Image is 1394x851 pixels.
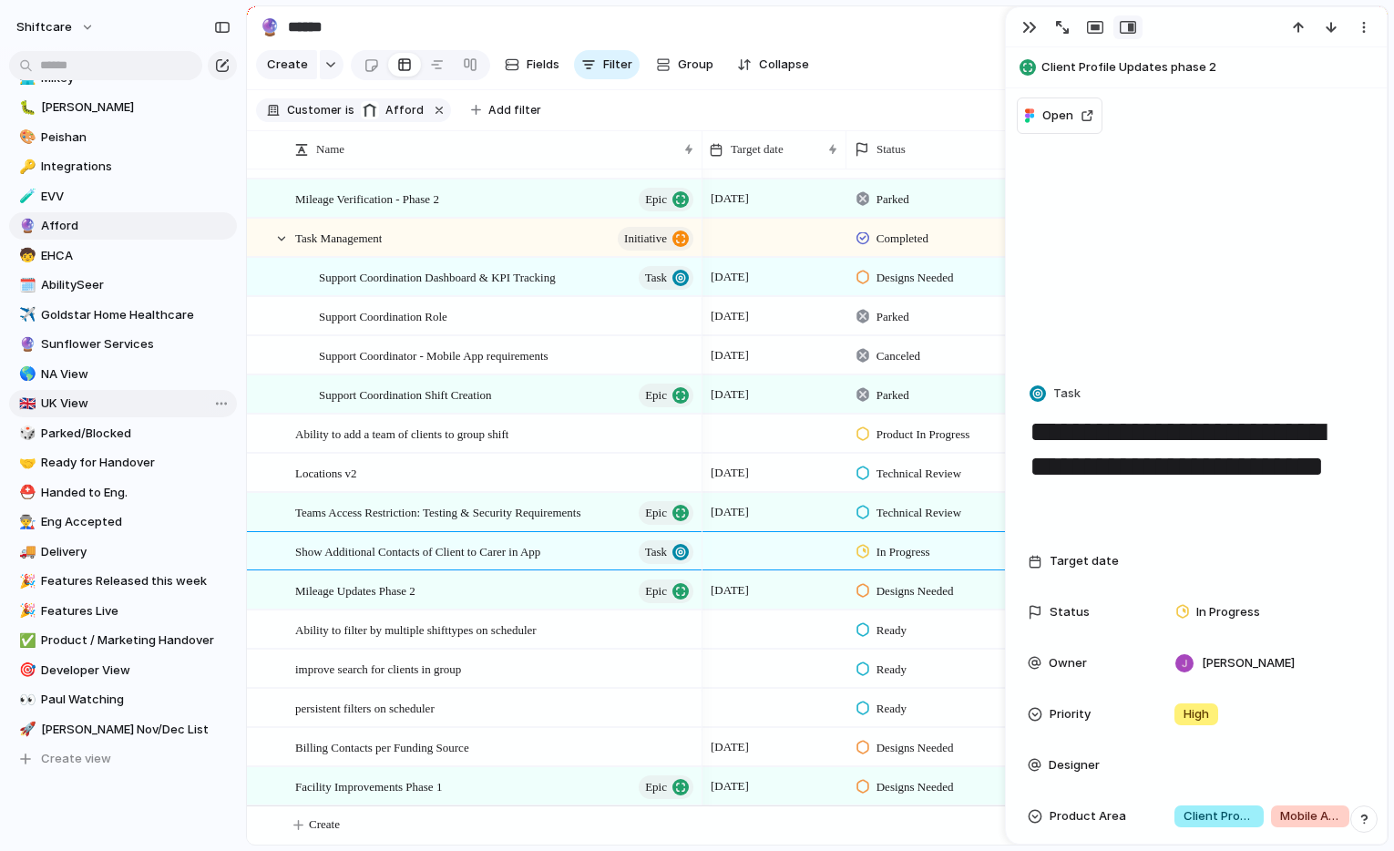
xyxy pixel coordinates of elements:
[647,50,723,79] button: Group
[9,212,237,240] a: 🔮Afford
[319,384,492,405] span: Support Coordination Shift Creation
[706,736,753,758] span: [DATE]
[309,815,340,834] span: Create
[706,305,753,327] span: [DATE]
[19,275,32,296] div: 🗓️
[295,423,508,444] span: Ability to add a team of clients to group shift
[706,775,753,797] span: [DATE]
[618,227,693,251] button: initiative
[706,266,753,288] span: [DATE]
[460,97,552,123] button: Add filter
[645,187,667,212] span: Epic
[19,600,32,621] div: 🎉
[9,479,237,507] div: ⛑️Handed to Eng.
[9,716,237,743] a: 🚀[PERSON_NAME] Nov/Dec List
[295,540,540,561] span: Show Additional Contacts of Client to Carer in App
[295,619,537,640] span: Ability to filter by multiple shifttypes on scheduler
[295,188,439,209] span: Mileage Verification - Phase 2
[1049,756,1100,774] span: Designer
[1202,654,1295,672] span: [PERSON_NAME]
[706,579,753,601] span: [DATE]
[41,721,231,739] span: [PERSON_NAME] Nov/Dec List
[16,365,35,384] button: 🌎
[41,572,231,590] span: Features Released this week
[16,721,35,739] button: 🚀
[19,334,32,355] div: 🔮
[678,56,713,74] span: Group
[730,50,816,79] button: Collapse
[9,124,237,151] a: 🎨Peishan
[876,504,961,522] span: Technical Review
[41,335,231,354] span: Sunflower Services
[41,188,231,206] span: EVV
[295,658,461,679] span: improve search for clients in group
[16,69,35,87] button: 👨‍💻
[16,306,35,324] button: ✈️
[624,226,667,251] span: initiative
[9,153,237,180] a: 🔑Integrations
[639,501,693,525] button: Epic
[9,361,237,388] div: 🌎NA View
[876,140,906,159] span: Status
[255,13,284,42] button: 🔮
[19,423,32,444] div: 🎲
[9,657,237,684] div: 🎯Developer View
[876,621,907,640] span: Ready
[19,719,32,740] div: 🚀
[16,335,35,354] button: 🔮
[16,217,35,235] button: 🔮
[1050,807,1126,825] span: Product Area
[41,98,231,117] span: [PERSON_NAME]
[295,501,581,522] span: Teams Access Restriction: Testing & Security Requirements
[706,188,753,210] span: [DATE]
[295,462,357,483] span: Locations v2
[1050,603,1090,621] span: Status
[19,186,32,207] div: 🧪
[1280,807,1340,825] span: Mobile App
[16,158,35,176] button: 🔑
[256,50,317,79] button: Create
[16,543,35,561] button: 🚚
[19,571,32,592] div: 🎉
[16,188,35,206] button: 🧪
[1026,381,1086,407] button: Task
[9,538,237,566] div: 🚚Delivery
[9,390,237,417] a: 🇬🇧UK View
[19,304,32,325] div: ✈️
[19,364,32,384] div: 🌎
[645,774,667,800] span: Epic
[1050,705,1091,723] span: Priority
[1041,58,1379,77] span: Client Profile Updates phase 2
[9,302,237,329] a: ✈️Goldstar Home Healthcare
[876,308,909,326] span: Parked
[645,539,667,565] span: Task
[639,775,693,799] button: Epic
[16,128,35,147] button: 🎨
[9,420,237,447] div: 🎲Parked/Blocked
[9,598,237,625] a: 🎉Features Live
[19,127,32,148] div: 🎨
[639,384,693,407] button: Epic
[645,500,667,526] span: Epic
[16,98,35,117] button: 🐛
[759,56,809,74] span: Collapse
[1042,107,1073,125] span: Open
[41,602,231,620] span: Features Live
[9,686,237,713] a: 👀Paul Watching
[574,50,640,79] button: Filter
[9,627,237,654] a: ✅Product / Marketing Handover
[9,272,237,299] div: 🗓️AbilitySeer
[876,778,954,796] span: Designs Needed
[16,661,35,680] button: 🎯
[19,482,32,503] div: ⛑️
[1050,552,1119,570] span: Target date
[41,750,111,768] span: Create view
[527,56,559,74] span: Fields
[295,736,469,757] span: Billing Contacts per Funding Source
[876,465,961,483] span: Technical Review
[295,227,382,248] span: Task Management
